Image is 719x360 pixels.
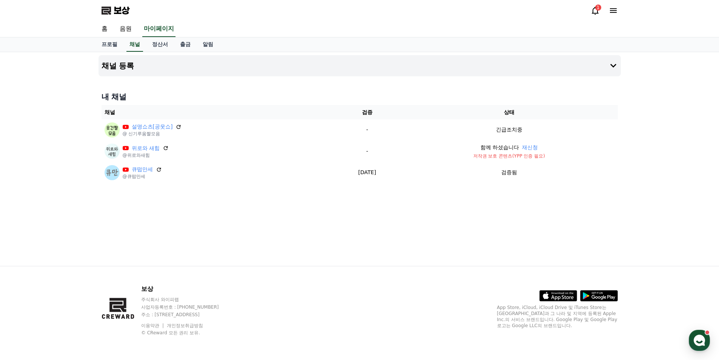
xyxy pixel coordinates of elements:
a: 위로와 새힘 [132,144,160,152]
img: 큐떱만세 [105,165,120,180]
a: 정산서 [146,37,174,52]
button: 재신청 [522,144,538,151]
font: 함께 하셨습니다 [480,144,519,150]
font: [DATE] [358,169,376,175]
font: 채널 [105,109,115,115]
font: 이용약관 [141,323,159,328]
font: 1 [597,5,600,10]
font: 긴급조치중 [496,127,522,133]
font: © CReward 모든 권리 보유. [141,330,200,335]
font: 주식회사 와이피랩 [141,297,179,302]
font: 보상 [114,5,129,16]
a: 음원 [114,21,138,37]
font: - [366,148,368,154]
button: 채널 등록 [99,55,621,76]
a: 큐떱만세 [132,165,153,173]
img: 위로와 새힘 [105,144,120,159]
a: 보상 [102,5,129,17]
font: 재신청 [522,144,538,150]
font: @위로와새힘 [123,153,150,158]
font: 상태 [504,109,514,115]
font: 알림 [203,41,213,47]
font: 주소 : [STREET_ADDRESS] [141,312,200,317]
font: 위로와 새힘 [132,145,160,151]
font: 마이페이지 [144,25,174,32]
font: @큐떱만세 [123,174,145,179]
font: 사업자등록번호 : [PHONE_NUMBER] [141,304,219,310]
font: 출금 [180,41,191,47]
a: 채널 [126,37,143,52]
font: App Store, iCloud, iCloud Drive 및 iTunes Store는 [GEOGRAPHIC_DATA]과 그 나라 및 지역에 등록된 Apple Inc.의 서비스... [497,305,617,328]
font: 큐떱만세 [132,166,153,172]
a: 1 [591,6,600,15]
font: 검증 [362,109,373,115]
font: 채널 [129,41,140,47]
font: 저작권 보호 콘텐츠(YPP 인증 필요) [473,153,545,159]
font: - [366,127,368,133]
font: 정산서 [152,41,168,47]
a: 개인정보취급방침 [167,323,203,328]
img: 설명쇼츠[공웃쇼] [105,122,120,138]
font: @ 신기루움짤모음 [123,131,160,136]
a: 알림 [197,37,219,52]
a: 프로필 [95,37,123,52]
a: 설명쇼츠[공웃쇼] [132,123,173,131]
font: 설명쇼츠[공웃쇼] [132,124,173,130]
font: 홈 [102,25,108,32]
font: 보상 [141,285,153,292]
a: 홈 [95,21,114,37]
font: 프로필 [102,41,117,47]
font: 검증됨 [501,169,517,175]
font: 내 채널 [102,92,127,101]
a: 출금 [174,37,197,52]
font: 음원 [120,25,132,32]
font: 채널 등록 [102,61,134,70]
a: 이용약관 [141,323,165,328]
a: 마이페이지 [142,21,176,37]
